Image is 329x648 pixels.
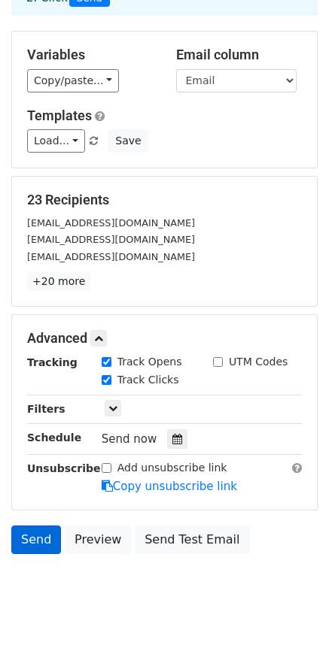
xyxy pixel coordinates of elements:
[102,432,157,446] span: Send now
[27,403,65,415] strong: Filters
[27,217,195,229] small: [EMAIL_ADDRESS][DOMAIN_NAME]
[27,462,101,474] strong: Unsubscribe
[27,192,302,208] h5: 23 Recipients
[65,525,131,554] a: Preview
[11,525,61,554] a: Send
[135,525,249,554] a: Send Test Email
[27,356,78,368] strong: Tracking
[27,69,119,92] a: Copy/paste...
[117,372,179,388] label: Track Clicks
[108,129,148,153] button: Save
[254,576,329,648] div: Widget de chat
[27,129,85,153] a: Load...
[102,480,237,493] a: Copy unsubscribe link
[27,431,81,444] strong: Schedule
[27,234,195,245] small: [EMAIL_ADDRESS][DOMAIN_NAME]
[229,354,288,370] label: UTM Codes
[117,460,227,476] label: Add unsubscribe link
[176,47,303,63] h5: Email column
[254,576,329,648] iframe: Chat Widget
[27,272,90,291] a: +20 more
[27,251,195,262] small: [EMAIL_ADDRESS][DOMAIN_NAME]
[27,107,92,123] a: Templates
[27,47,154,63] h5: Variables
[27,330,302,347] h5: Advanced
[117,354,182,370] label: Track Opens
